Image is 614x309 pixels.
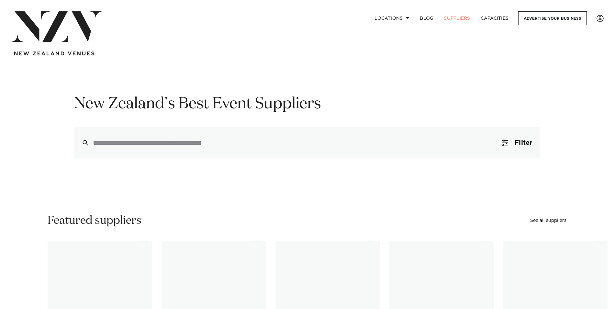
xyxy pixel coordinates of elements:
button: Filter [494,127,540,158]
h1: New Zealand's Best Event Suppliers [74,94,540,114]
h2: Featured suppliers [48,213,141,228]
img: new-zealand-venues-text.png [14,51,94,56]
a: Advertise your business [518,11,587,25]
a: Locations [369,11,415,25]
span: Filter [515,140,532,146]
a: BLOG [415,11,439,25]
a: Capacities [475,11,514,25]
a: See all suppliers [530,218,566,223]
img: nzv-logo.png [10,11,102,42]
a: SUPPLIERS [439,11,475,25]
